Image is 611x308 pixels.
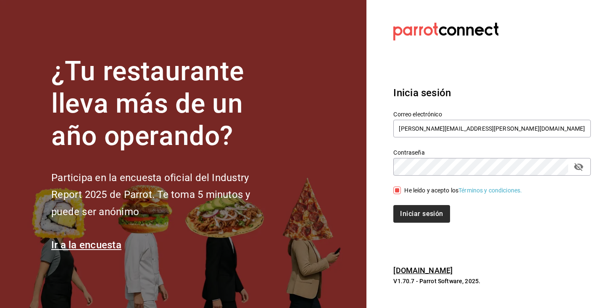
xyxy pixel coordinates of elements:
button: passwordField [571,160,586,174]
label: Correo electrónico [393,111,591,117]
h2: Participa en la encuesta oficial del Industry Report 2025 de Parrot. Te toma 5 minutos y puede se... [51,169,278,221]
a: Términos y condiciones. [458,187,522,194]
h3: Inicia sesión [393,85,591,100]
a: Ir a la encuesta [51,239,121,251]
label: Contraseña [393,150,591,155]
button: Iniciar sesión [393,205,450,223]
a: [DOMAIN_NAME] [393,266,453,275]
h1: ¿Tu restaurante lleva más de un año operando? [51,55,278,152]
div: He leído y acepto los [404,186,522,195]
p: V1.70.7 - Parrot Software, 2025. [393,277,591,285]
input: Ingresa tu correo electrónico [393,120,591,137]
